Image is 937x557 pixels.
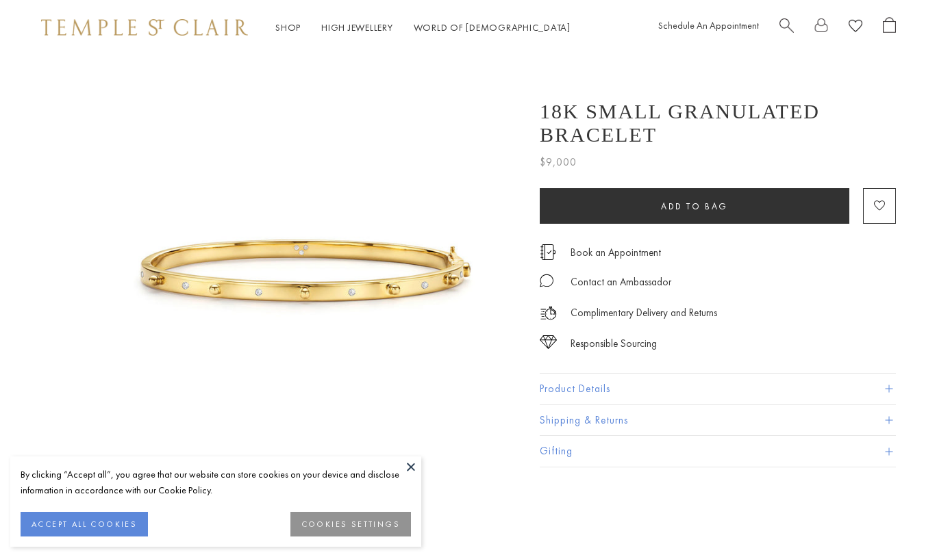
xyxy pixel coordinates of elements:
[41,19,248,36] img: Temple St. Clair
[290,512,411,536] button: COOKIES SETTINGS
[540,405,896,436] button: Shipping & Returns
[661,200,728,212] span: Add to bag
[275,19,571,36] nav: Main navigation
[540,436,896,467] button: Gifting
[849,17,862,38] a: View Wishlist
[540,100,896,146] h1: 18K Small Granulated Bracelet
[571,305,717,322] p: Complimentary Delivery and Returns
[414,21,571,34] a: World of [DEMOGRAPHIC_DATA]World of [DEMOGRAPHIC_DATA]
[779,17,794,38] a: Search
[275,21,301,34] a: ShopShop
[540,244,556,260] img: icon_appointment.svg
[571,274,671,291] div: Contact an Ambassador
[321,21,393,34] a: High JewelleryHigh Jewellery
[21,512,148,536] button: ACCEPT ALL COOKIES
[883,17,896,38] a: Open Shopping Bag
[540,188,849,224] button: Add to bag
[540,153,577,171] span: $9,000
[658,19,759,31] a: Schedule An Appointment
[540,374,896,404] button: Product Details
[571,335,657,352] div: Responsible Sourcing
[21,467,411,498] div: By clicking “Accept all”, you agree that our website can store cookies on your device and disclos...
[89,55,519,484] img: B18817-GRN
[571,245,661,260] a: Book an Appointment
[540,305,557,322] img: icon_delivery.svg
[540,274,553,287] img: MessageIcon-01_2.svg
[540,335,557,349] img: icon_sourcing.svg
